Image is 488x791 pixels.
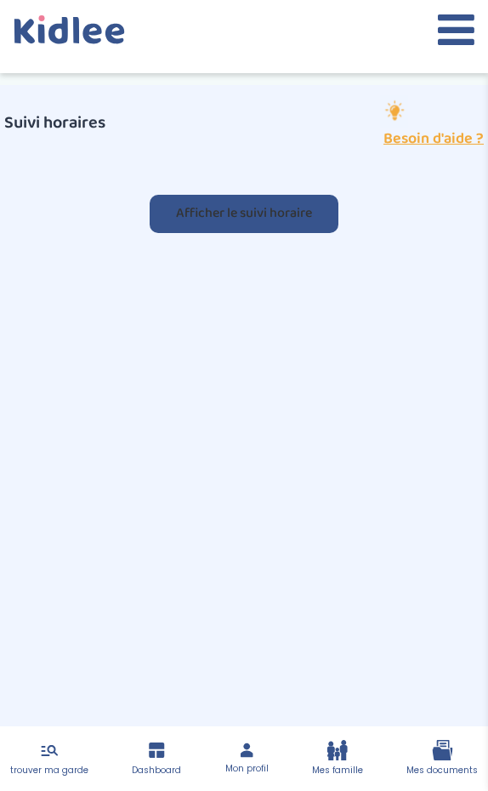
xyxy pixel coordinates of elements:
a: Mes documents [406,740,478,777]
img: tutorial_icon.PNG [380,95,408,128]
a: Mon profil [225,742,269,776]
span: Mes famille [312,764,363,777]
a: Besoin d'aide ? [383,98,484,148]
span: Mon profil [225,762,269,776]
span: Mes documents [406,764,478,777]
button: Afficher le suivi horaire [150,195,338,233]
span: Suivi horaires [4,113,105,132]
span: trouver ma garde [10,764,88,777]
a: Mes famille [312,740,363,777]
a: Dashboard [132,740,181,777]
span: Dashboard [132,764,181,777]
a: trouver ma garde [10,740,88,777]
